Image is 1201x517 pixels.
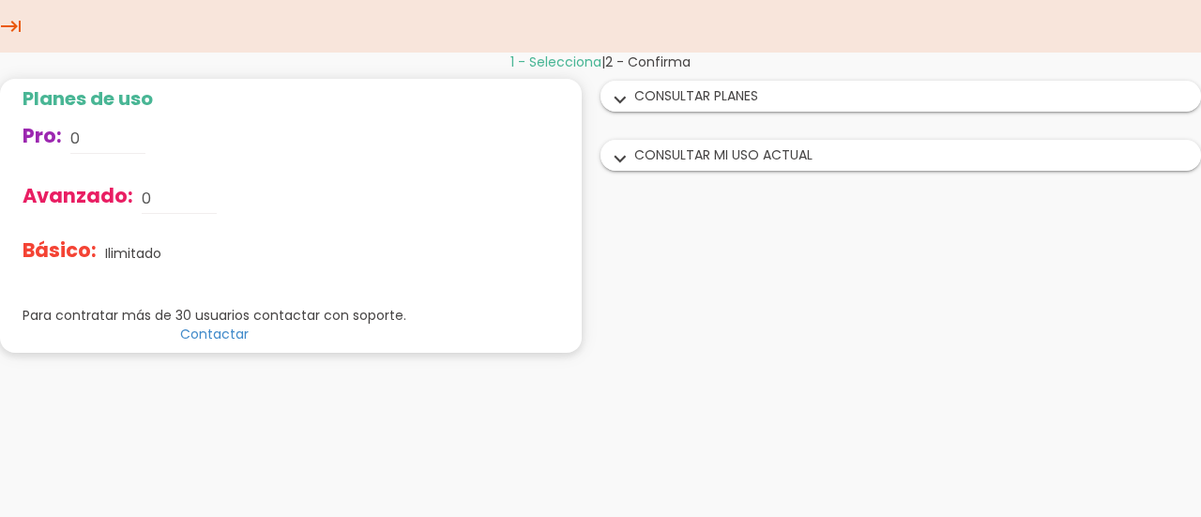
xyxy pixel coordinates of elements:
i: expand_more [605,88,635,113]
h2: Planes de uso [23,88,406,109]
span: Pro: [23,122,62,149]
span: 1 - Selecciona [510,53,601,71]
a: Contactar [180,325,249,343]
p: Para contratar más de 30 usuarios contactar con soporte. [23,306,406,325]
i: expand_more [605,147,635,172]
div: CONSULTAR PLANES [601,82,1200,111]
span: Avanzado: [23,182,133,209]
span: 2 - Confirma [605,53,691,71]
span: Básico: [23,236,97,264]
div: CONSULTAR MI USO ACTUAL [601,141,1200,170]
p: Ilimitado [105,244,161,263]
